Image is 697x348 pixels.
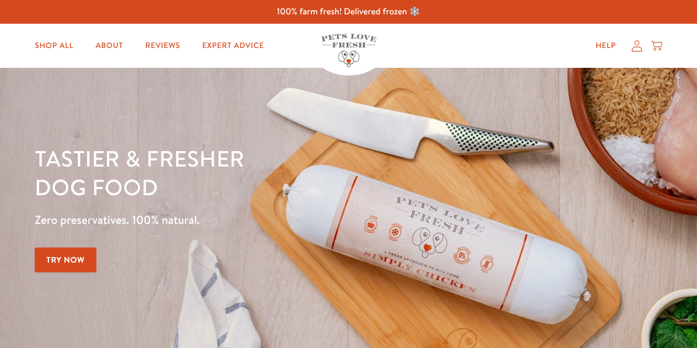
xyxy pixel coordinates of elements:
[35,248,96,272] a: Try Now
[35,210,453,230] p: Zero preservatives. 100% natural.
[193,35,273,57] a: Expert Advice
[35,144,453,201] h1: Tastier & fresher dog food
[587,35,625,57] a: Help
[321,34,376,67] img: Pets Love Fresh
[26,35,82,57] a: Shop All
[137,35,189,57] a: Reviews
[87,35,132,57] a: About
